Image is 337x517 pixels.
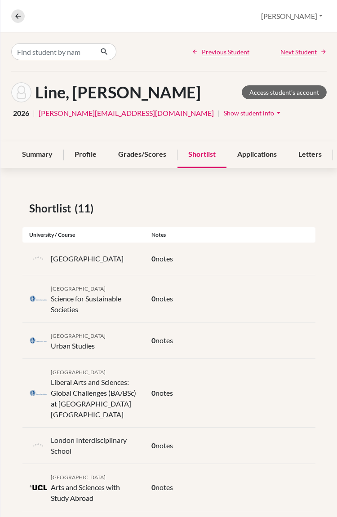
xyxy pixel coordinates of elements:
img: default-university-logo-42dd438d0b49c2174d4c41c49dcd67eec2da6d16b3a2f6d5de70cc347232e317.png [29,250,47,268]
p: [GEOGRAPHIC_DATA] [51,253,124,264]
span: [GEOGRAPHIC_DATA] [51,285,106,292]
img: nl_lei_oonydk7g.png [29,296,47,302]
span: Show student info [224,109,274,117]
span: (11) [75,200,97,217]
div: Applications [226,141,288,168]
a: Previous Student [192,47,249,57]
a: [PERSON_NAME][EMAIL_ADDRESS][DOMAIN_NAME] [39,108,214,119]
h1: Line, [PERSON_NAME] [35,83,201,102]
span: 0 [151,441,155,450]
button: Show student infoarrow_drop_down [223,106,284,120]
div: Summary [11,141,63,168]
span: Shortlist [29,200,75,217]
span: | [33,108,35,119]
span: [GEOGRAPHIC_DATA] [51,332,106,339]
p: London Interdisciplinary School [51,435,138,456]
span: [GEOGRAPHIC_DATA] [51,369,106,376]
button: [PERSON_NAME] [257,8,327,25]
div: Profile [64,141,107,168]
span: 0 [151,336,155,345]
span: Next Student [280,47,317,57]
span: notes [155,389,173,397]
img: nl_lei_oonydk7g.png [29,337,47,344]
img: nl_lei_oonydk7g.png [29,390,47,397]
div: Shortlist [177,141,226,168]
span: | [217,108,220,119]
span: notes [155,441,173,450]
span: 2026 [13,108,29,119]
img: default-university-logo-42dd438d0b49c2174d4c41c49dcd67eec2da6d16b3a2f6d5de70cc347232e317.png [29,437,47,455]
span: 0 [151,389,155,397]
a: Next Student [280,47,327,57]
span: Previous Student [202,47,249,57]
div: University / Course [22,231,145,239]
i: arrow_drop_down [274,108,283,117]
img: Daniel Line's avatar [11,82,31,102]
div: Notes [145,231,315,239]
span: notes [155,483,173,491]
div: Science for Sustainable Societies [51,283,138,315]
a: Access student's account [242,85,327,99]
div: Grades/Scores [107,141,177,168]
span: notes [155,254,173,263]
span: 0 [151,294,155,303]
span: 0 [151,483,155,491]
span: notes [155,294,173,303]
span: [GEOGRAPHIC_DATA] [51,474,106,481]
div: Urban Studies [51,330,106,351]
span: 0 [151,254,155,263]
div: Letters [288,141,333,168]
input: Find student by name... [11,43,93,60]
span: notes [155,336,173,345]
div: Liberal Arts and Sciences: Global Challenges (BA/BSc) at [GEOGRAPHIC_DATA] [GEOGRAPHIC_DATA] [51,366,138,420]
div: Arts and Sciences with Study Abroad [51,471,138,504]
img: gb_u80_k_0s28jx.png [29,485,47,490]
